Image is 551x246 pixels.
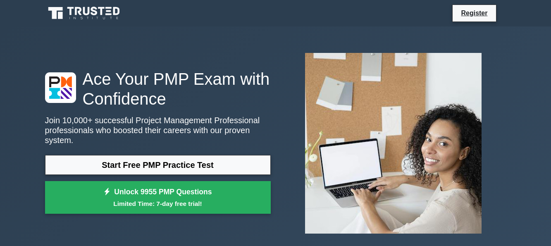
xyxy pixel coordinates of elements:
[55,199,260,208] small: Limited Time: 7-day free trial!
[45,115,271,145] p: Join 10,000+ successful Project Management Professional professionals who boosted their careers w...
[456,8,492,18] a: Register
[45,155,271,175] a: Start Free PMP Practice Test
[45,181,271,214] a: Unlock 9955 PMP QuestionsLimited Time: 7-day free trial!
[45,69,271,109] h1: Ace Your PMP Exam with Confidence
